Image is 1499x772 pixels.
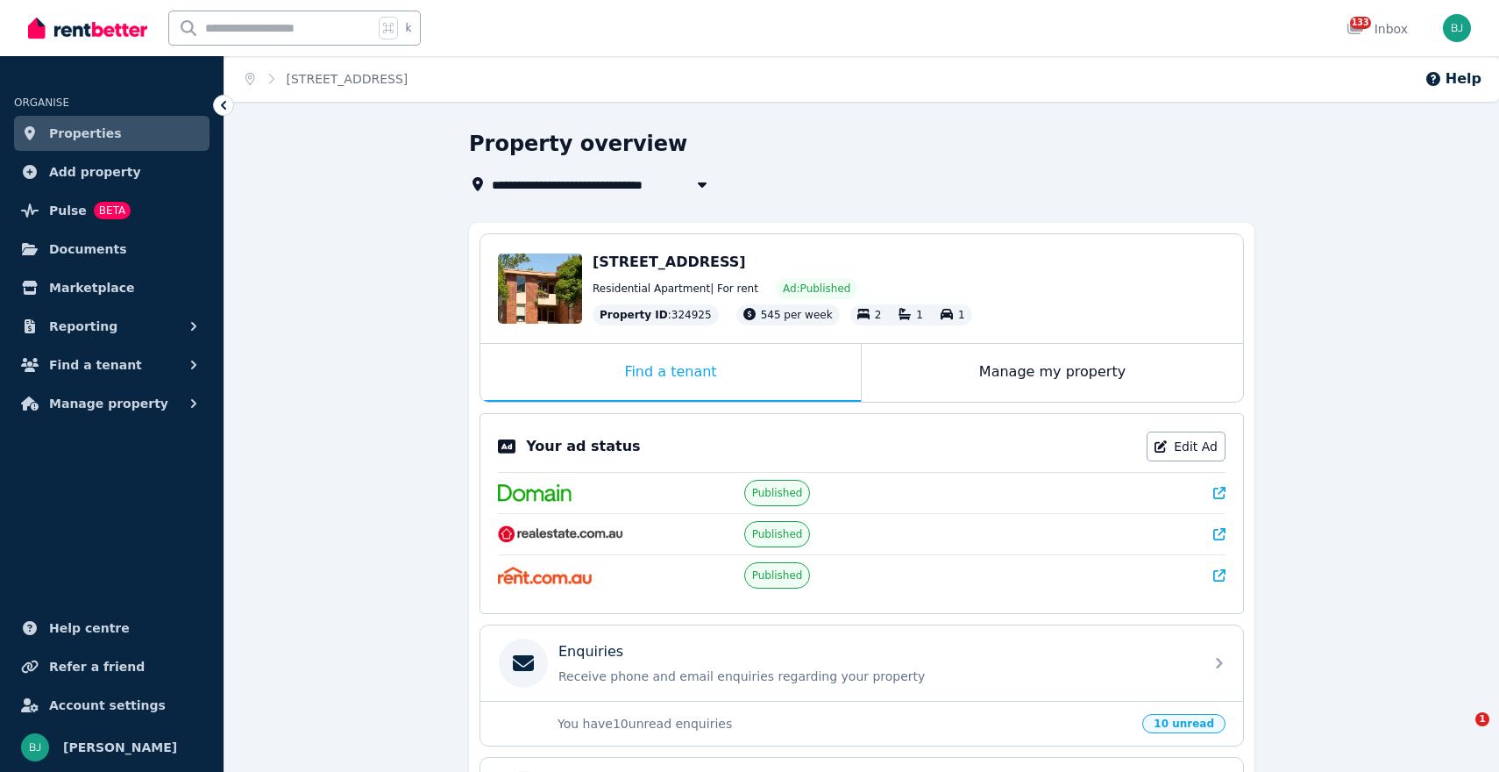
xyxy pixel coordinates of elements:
[752,527,803,541] span: Published
[224,56,429,102] nav: Breadcrumb
[49,316,117,337] span: Reporting
[916,309,923,321] span: 1
[593,304,719,325] div: : 324925
[558,715,1132,733] p: You have 10 unread enquiries
[593,282,758,296] span: Residential Apartment | For rent
[14,611,210,646] a: Help centre
[1350,17,1371,29] span: 133
[49,354,142,375] span: Find a tenant
[862,344,1243,402] div: Manage my property
[752,568,803,583] span: Published
[14,96,69,109] span: ORGANISE
[526,436,640,457] p: Your ad status
[49,277,134,298] span: Marketplace
[558,641,623,662] p: Enquiries
[480,344,861,402] div: Find a tenant
[14,649,210,684] a: Refer a friend
[14,347,210,382] button: Find a tenant
[49,123,122,144] span: Properties
[49,239,127,260] span: Documents
[287,72,408,86] a: [STREET_ADDRESS]
[498,525,623,543] img: RealEstate.com.au
[28,15,147,41] img: RentBetter
[14,193,210,228] a: PulseBETA
[558,668,1193,685] p: Receive phone and email enquiries regarding your property
[63,737,177,758] span: [PERSON_NAME]
[14,232,210,267] a: Documents
[14,154,210,189] a: Add property
[49,161,141,182] span: Add property
[600,308,668,322] span: Property ID
[94,202,131,219] span: BETA
[14,309,210,344] button: Reporting
[49,200,87,221] span: Pulse
[49,656,145,677] span: Refer a friend
[593,254,746,270] span: [STREET_ADDRESS]
[1147,432,1225,461] a: Edit Ad
[469,130,687,158] h1: Property overview
[405,21,411,35] span: k
[783,282,850,296] span: Ad: Published
[14,688,210,723] a: Account settings
[752,486,803,500] span: Published
[498,484,572,502] img: Domain.com.au
[1443,14,1471,42] img: Bom Jin
[958,309,965,321] span: 1
[761,309,833,321] span: 545 per week
[14,270,210,305] a: Marketplace
[49,393,168,414] span: Manage property
[49,695,166,716] span: Account settings
[1346,20,1408,38] div: Inbox
[14,386,210,421] button: Manage property
[1424,68,1481,89] button: Help
[1439,712,1481,754] iframe: Intercom live chat
[875,309,882,321] span: 2
[498,567,592,584] img: Rent.com.au
[1142,714,1225,733] span: 10 unread
[21,733,49,761] img: Bom Jin
[14,116,210,151] a: Properties
[480,625,1243,701] a: EnquiriesReceive phone and email enquiries regarding your property
[49,618,130,639] span: Help centre
[1475,712,1489,726] span: 1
